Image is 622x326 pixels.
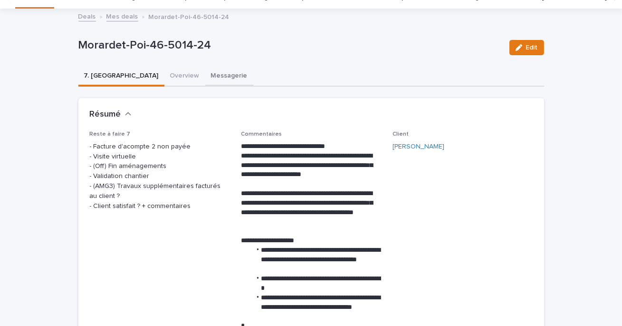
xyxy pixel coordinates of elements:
[392,131,409,137] span: Client
[90,142,230,211] p: - Facture d'acompte 2 non payée - Visite virtuelle - (Off) Fin aménagements - Validation chantier...
[106,10,138,21] a: Mes deals
[149,11,230,21] p: Morardet-Poi-46-5014-24
[164,67,205,87] button: Overview
[205,67,253,87] button: Messagerie
[90,131,131,137] span: Reste à faire 7
[90,109,132,120] button: Résumé
[78,39,502,52] p: Morardet-Poi-46-5014-24
[78,10,96,21] a: Deals
[392,142,444,152] a: [PERSON_NAME]
[90,109,121,120] h2: Résumé
[241,131,282,137] span: Commentaires
[78,67,164,87] button: 7. [GEOGRAPHIC_DATA]
[509,40,544,55] button: Edit
[526,44,538,51] span: Edit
